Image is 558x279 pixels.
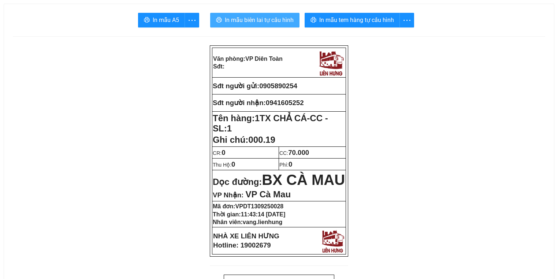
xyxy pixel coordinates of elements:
[227,123,232,133] span: 1
[213,113,328,133] span: 1TX CHẢ CÁ-CC - SL:
[310,17,316,24] span: printer
[213,150,226,156] span: CR:
[213,219,282,225] strong: Nhân viên:
[213,162,235,168] span: Thu Hộ:
[259,82,297,90] span: 0905890254
[235,203,284,209] span: VPDT1309250028
[288,149,309,156] span: 70.000
[144,17,150,24] span: printer
[213,82,259,90] strong: Sđt người gửi:
[213,177,345,187] strong: Dọc đường:
[248,135,275,145] span: 000.19
[231,160,235,168] span: 0
[213,191,243,199] span: VP Nhận:
[213,113,328,133] strong: Tên hàng:
[289,160,292,168] span: 0
[243,219,282,225] span: vang.lienhung
[245,189,291,199] span: VP Cà Mau
[185,16,199,25] span: more
[266,99,304,107] span: 0941605252
[279,150,309,156] span: CC:
[213,203,283,209] strong: Mã đơn:
[279,162,292,168] span: Phí:
[241,211,286,217] span: 11:43:14 [DATE]
[225,15,294,25] span: In mẫu biên lai tự cấu hình
[210,13,300,27] button: printerIn mẫu biên lai tự cấu hình
[213,211,285,217] strong: Thời gian:
[213,63,224,70] strong: Sđt:
[213,241,271,249] strong: Hotline: 19002679
[213,56,283,62] strong: Văn phòng:
[213,99,266,107] strong: Sđt người nhận:
[317,49,345,77] img: logo
[245,56,283,62] span: VP Diên Toàn
[153,15,179,25] span: In mẫu A5
[213,232,279,240] strong: NHÀ XE LIÊN HƯNG
[185,13,199,27] button: more
[222,149,225,156] span: 0
[320,228,345,253] img: logo
[216,17,222,24] span: printer
[138,13,185,27] button: printerIn mẫu A5
[319,15,394,25] span: In mẫu tem hàng tự cấu hình
[400,16,414,25] span: more
[213,135,275,145] span: Ghi chú:
[305,13,400,27] button: printerIn mẫu tem hàng tự cấu hình
[262,172,345,188] span: BX CÀ MAU
[399,13,414,27] button: more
